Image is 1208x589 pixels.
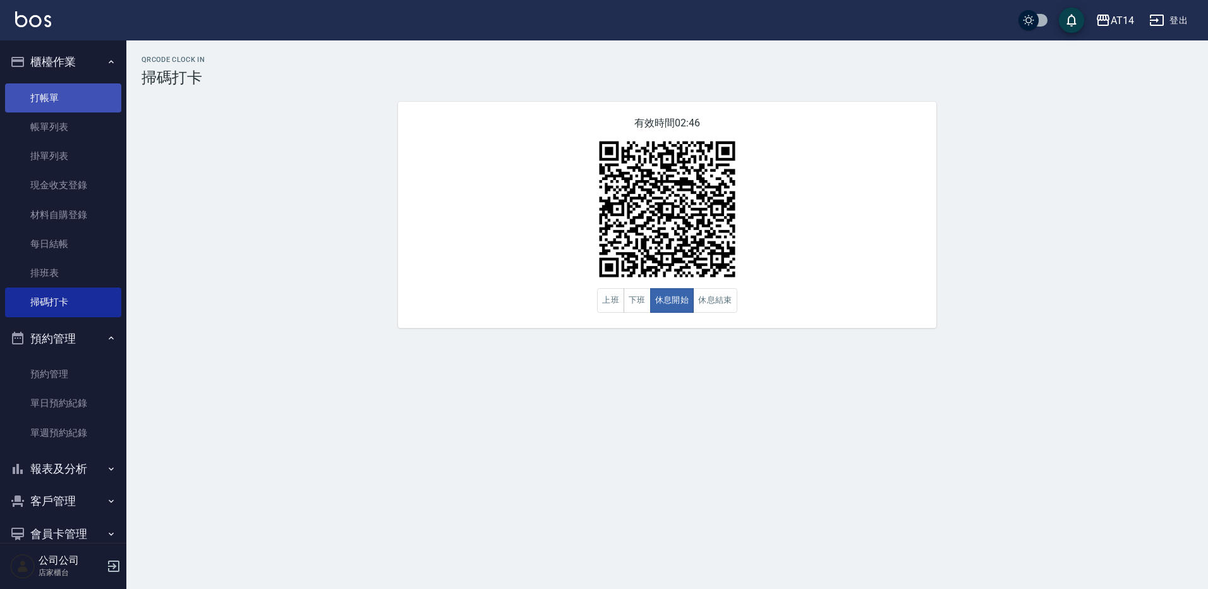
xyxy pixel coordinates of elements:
[5,46,121,78] button: 櫃檯作業
[142,56,1193,64] h2: QRcode Clock In
[5,518,121,550] button: 會員卡管理
[5,288,121,317] a: 掃碼打卡
[15,11,51,27] img: Logo
[650,288,694,313] button: 休息開始
[5,485,121,518] button: 客戶管理
[1059,8,1084,33] button: save
[142,69,1193,87] h3: 掃碼打卡
[1144,9,1193,32] button: 登出
[5,360,121,389] a: 預約管理
[5,418,121,447] a: 單週預約紀錄
[39,554,103,567] h5: 公司公司
[693,288,737,313] button: 休息結束
[5,142,121,171] a: 掛單列表
[5,171,121,200] a: 現金收支登錄
[5,258,121,288] a: 排班表
[5,389,121,418] a: 單日預約紀錄
[5,229,121,258] a: 每日結帳
[10,554,35,579] img: Person
[1111,13,1134,28] div: AT14
[5,112,121,142] a: 帳單列表
[398,102,936,328] div: 有效時間 02:46
[1090,8,1139,33] button: AT14
[5,322,121,355] button: 預約管理
[5,200,121,229] a: 材料自購登錄
[39,567,103,578] p: 店家櫃台
[5,83,121,112] a: 打帳單
[5,452,121,485] button: 報表及分析
[624,288,651,313] button: 下班
[597,288,624,313] button: 上班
